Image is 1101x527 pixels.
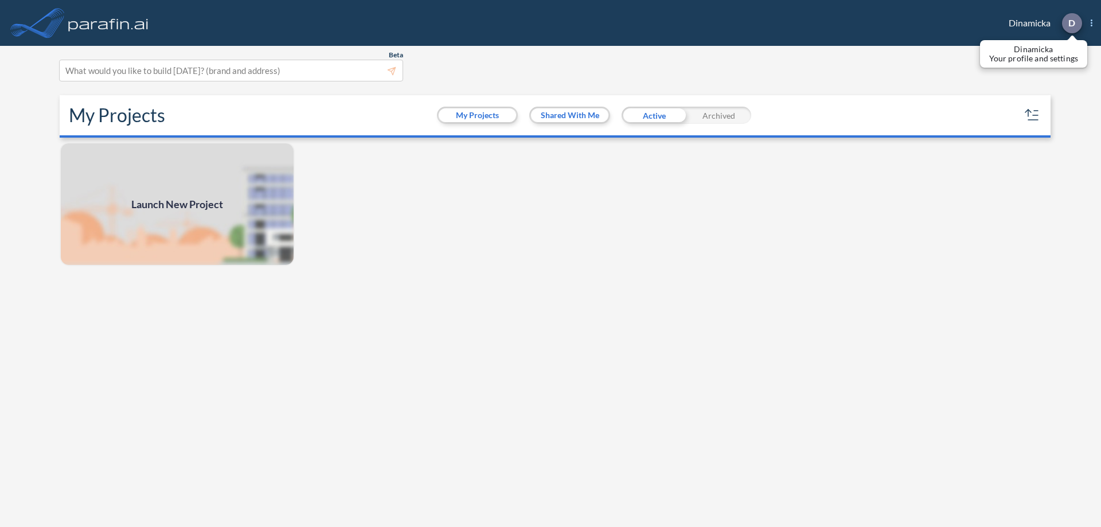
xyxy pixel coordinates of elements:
[69,104,165,126] h2: My Projects
[131,197,223,212] span: Launch New Project
[686,107,751,124] div: Archived
[60,142,295,266] a: Launch New Project
[389,50,403,60] span: Beta
[66,11,151,34] img: logo
[439,108,516,122] button: My Projects
[60,142,295,266] img: add
[991,13,1092,33] div: Dinamicka
[989,45,1078,54] p: Dinamicka
[531,108,608,122] button: Shared With Me
[989,54,1078,63] p: Your profile and settings
[1023,106,1041,124] button: sort
[622,107,686,124] div: Active
[1068,18,1075,28] p: D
